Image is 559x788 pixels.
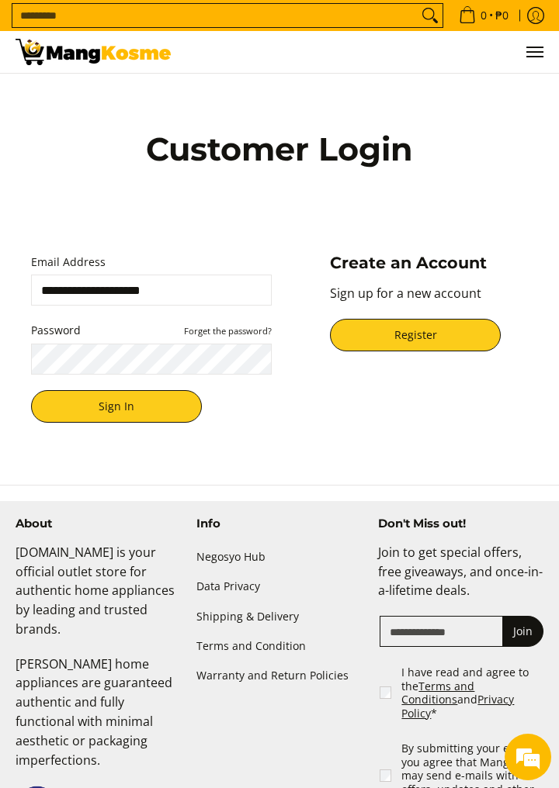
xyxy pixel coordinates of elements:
[196,661,362,690] a: Warranty and Return Policies
[196,572,362,602] a: Data Privacy
[196,517,362,531] h4: Info
[196,631,362,661] a: Terms and Condition
[31,321,272,340] label: Password
[16,655,181,786] p: [PERSON_NAME] home appliances are guaranteed authentic and fully functional with minimal aestheti...
[401,665,545,720] label: I have read and agree to the and *
[378,543,543,616] p: Join to get special offers, free giveaways, and once-in-a-lifetime deals.
[16,543,181,655] p: [DOMAIN_NAME] is your official outlet store for authentic home appliances by leading and trusted ...
[330,253,528,273] h3: Create an Account
[184,324,272,337] button: Password
[418,4,443,27] button: Search
[478,10,489,21] span: 0
[493,10,511,21] span: ₱0
[196,543,362,572] a: Negosyo Hub
[31,390,202,423] button: Sign In
[186,31,543,73] nav: Main Menu
[525,31,543,73] button: Menu
[186,31,543,73] ul: Customer Navigation
[330,284,528,319] p: Sign up for a new account
[454,7,513,24] span: •
[401,679,474,707] a: Terms and Conditions
[330,319,501,351] a: Register
[196,602,362,631] a: Shipping & Delivery
[502,616,543,647] button: Join
[16,39,171,65] img: Account | Mang Kosme
[16,517,181,531] h4: About
[184,325,272,337] small: Forget the password?
[31,253,272,272] label: Email Address
[378,517,543,531] h4: Don't Miss out!
[401,692,514,721] a: Privacy Policy
[84,130,476,170] h1: Customer Login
